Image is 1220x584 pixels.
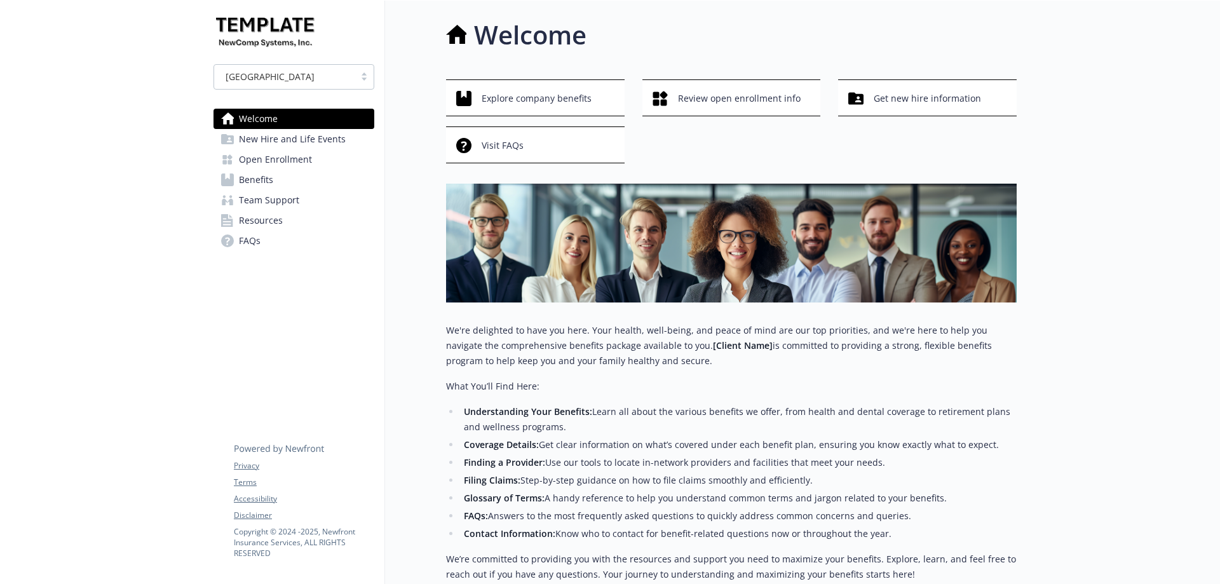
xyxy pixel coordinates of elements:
a: Team Support [213,190,374,210]
span: Visit FAQs [482,133,524,158]
li: Answers to the most frequently asked questions to quickly address common concerns and queries. [460,508,1017,524]
span: Get new hire information [874,86,981,111]
a: Privacy [234,460,374,472]
strong: Finding a Provider: [464,456,545,468]
p: We’re committed to providing you with the resources and support you need to maximize your benefit... [446,552,1017,582]
a: Terms [234,477,374,488]
li: Learn all about the various benefits we offer, from health and dental coverage to retirement plan... [460,404,1017,435]
a: Open Enrollment [213,149,374,170]
li: Step-by-step guidance on how to file claims smoothly and efficiently. [460,473,1017,488]
a: New Hire and Life Events [213,129,374,149]
span: [GEOGRAPHIC_DATA] [220,70,348,83]
p: What You’ll Find Here: [446,379,1017,394]
li: Know who to contact for benefit-related questions now or throughout the year. [460,526,1017,541]
span: FAQs [239,231,261,251]
strong: Coverage Details: [464,438,539,451]
a: Accessibility [234,493,374,505]
span: Welcome [239,109,278,129]
a: Welcome [213,109,374,129]
span: Review open enrollment info [678,86,801,111]
a: Benefits [213,170,374,190]
strong: Contact Information: [464,527,555,540]
span: Explore company benefits [482,86,592,111]
button: Review open enrollment info [642,79,821,116]
li: Get clear information on what’s covered under each benefit plan, ensuring you know exactly what t... [460,437,1017,452]
button: Get new hire information [838,79,1017,116]
a: Disclaimer [234,510,374,521]
a: Resources [213,210,374,231]
button: Explore company benefits [446,79,625,116]
img: overview page banner [446,184,1017,302]
span: Resources [239,210,283,231]
strong: FAQs: [464,510,488,522]
li: Use our tools to locate in-network providers and facilities that meet your needs. [460,455,1017,470]
p: We're delighted to have you here. Your health, well-being, and peace of mind are our top prioriti... [446,323,1017,369]
strong: Understanding Your Benefits: [464,405,592,418]
li: A handy reference to help you understand common terms and jargon related to your benefits. [460,491,1017,506]
span: New Hire and Life Events [239,129,346,149]
p: Copyright © 2024 - 2025 , Newfront Insurance Services, ALL RIGHTS RESERVED [234,526,374,559]
span: [GEOGRAPHIC_DATA] [226,70,315,83]
strong: [Client Name] [713,339,773,351]
button: Visit FAQs [446,126,625,163]
span: Open Enrollment [239,149,312,170]
strong: Glossary of Terms: [464,492,545,504]
strong: Filing Claims: [464,474,520,486]
span: Team Support [239,190,299,210]
h1: Welcome [474,16,586,54]
a: FAQs [213,231,374,251]
span: Benefits [239,170,273,190]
